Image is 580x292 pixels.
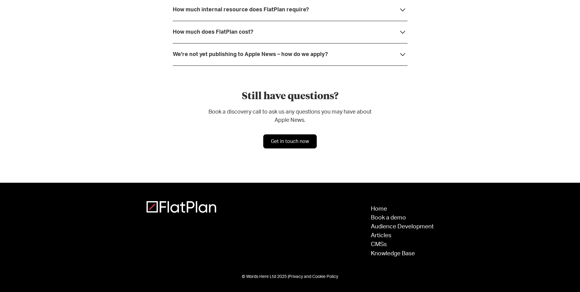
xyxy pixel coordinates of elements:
strong: How much does FlatPlan cost? [173,29,253,35]
div: How much internal resource does FlatPlan require? [173,7,309,13]
a: Book a demo [371,215,434,221]
a: Knowledge Base [371,251,434,256]
a: Privacy and Cookie Policy [289,275,338,279]
div: © Words Here Ltd 2025 | [146,274,434,280]
a: Articles [371,233,434,238]
strong: We're not yet publishing to Apple News – how do we apply? [173,52,328,57]
a: Get in touch now [263,134,317,148]
p: Book a discovery call to ask us any questions you may have about Apple News. [205,108,376,125]
a: Home [371,206,434,212]
h4: Still have questions? [205,90,376,103]
a: Audience Development [371,224,434,230]
a: CMSs [371,241,434,247]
